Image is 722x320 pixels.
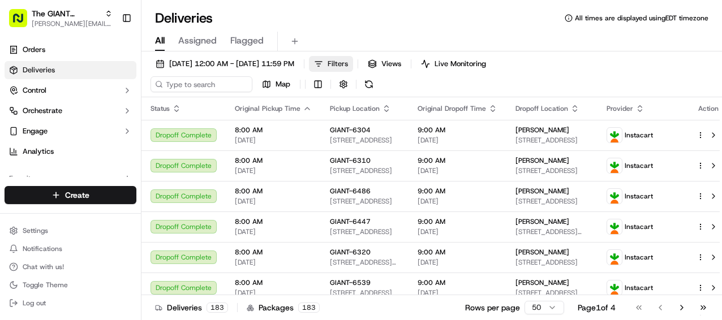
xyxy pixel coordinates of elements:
a: Deliveries [5,61,136,79]
button: Map [257,76,295,92]
span: 8:00 AM [235,156,312,165]
span: Instacart [625,131,653,140]
span: [STREET_ADDRESS] [330,288,399,297]
span: [DATE] [418,197,497,206]
span: All [155,34,165,47]
button: Filters [309,56,353,72]
span: Original Pickup Time [235,104,300,113]
span: Instacart [625,222,653,231]
a: 💻API Documentation [91,159,186,180]
div: Deliveries [155,302,228,313]
button: Chat with us! [5,259,136,275]
span: Pickup Location [330,104,380,113]
span: Create [65,189,89,201]
span: [PERSON_NAME] [515,187,569,196]
span: Engage [23,126,48,136]
span: [STREET_ADDRESS] [515,288,588,297]
span: [STREET_ADDRESS] [515,166,588,175]
span: [DATE] 12:00 AM - [DATE] 11:59 PM [169,59,294,69]
span: GIANT-6486 [330,187,371,196]
span: Dropoff Location [515,104,568,113]
div: Action [697,104,720,113]
span: [DATE] [235,258,312,267]
span: GIANT-6447 [330,217,371,226]
input: Got a question? Start typing here... [29,73,204,85]
span: 9:00 AM [418,278,497,287]
span: API Documentation [107,164,182,175]
button: Create [5,186,136,204]
button: Toggle Theme [5,277,136,293]
span: [PERSON_NAME] [515,126,569,135]
span: Status [151,104,170,113]
span: 8:00 AM [235,278,312,287]
span: Original Dropoff Time [418,104,486,113]
button: Refresh [361,76,377,92]
span: Toggle Theme [23,280,68,289]
div: Favorites [5,170,136,188]
span: Chat with us! [23,262,64,271]
button: Orchestrate [5,102,136,120]
span: [STREET_ADDRESS] [330,227,399,236]
a: Powered byPylon [80,191,137,200]
span: [STREET_ADDRESS][PERSON_NAME][DEMOGRAPHIC_DATA] [515,227,588,236]
span: Instacart [625,283,653,292]
span: [DATE] [235,227,312,236]
span: [STREET_ADDRESS] [330,197,399,206]
span: Log out [23,299,46,308]
input: Type to search [151,76,252,92]
div: We're available if you need us! [38,119,143,128]
span: All times are displayed using EDT timezone [575,14,708,23]
button: Views [363,56,406,72]
span: [DATE] [235,197,312,206]
button: [PERSON_NAME][EMAIL_ADDRESS][PERSON_NAME][DOMAIN_NAME] [32,19,113,28]
span: 8:00 AM [235,126,312,135]
div: Packages [247,302,320,313]
span: [PERSON_NAME] [515,248,569,257]
span: [DATE] [418,258,497,267]
a: Orders [5,41,136,59]
span: 8:00 AM [235,217,312,226]
span: Analytics [23,146,54,157]
span: [STREET_ADDRESS][PERSON_NAME][PERSON_NAME] [330,258,399,267]
p: Welcome 👋 [11,45,206,63]
button: Start new chat [192,111,206,125]
span: 8:00 AM [235,187,312,196]
span: Map [276,79,290,89]
span: 9:00 AM [418,156,497,165]
span: Orders [23,45,45,55]
span: Views [381,59,401,69]
span: [DATE] [418,166,497,175]
span: GIANT-6310 [330,156,371,165]
img: profile_instacart_ahold_partner.png [607,280,622,295]
span: [DATE] [235,288,312,297]
span: [STREET_ADDRESS] [515,258,588,267]
span: 9:00 AM [418,248,497,257]
div: 📗 [11,165,20,174]
button: Settings [5,223,136,239]
span: [STREET_ADDRESS] [515,136,588,145]
img: profile_instacart_ahold_partner.png [607,219,622,234]
button: Live Monitoring [416,56,491,72]
span: [STREET_ADDRESS] [515,197,588,206]
span: [PERSON_NAME] [515,217,569,226]
h1: Deliveries [155,9,213,27]
span: Provider [607,104,633,113]
span: Flagged [230,34,264,47]
a: Analytics [5,142,136,161]
div: Page 1 of 4 [578,302,616,313]
span: Knowledge Base [23,164,87,175]
span: GIANT-6320 [330,248,371,257]
span: 9:00 AM [418,217,497,226]
div: 183 [207,302,228,313]
button: The GIANT Company [32,8,100,19]
span: 8:00 AM [235,248,312,257]
span: Deliveries [23,65,55,75]
div: 💻 [96,165,105,174]
span: [PERSON_NAME] [515,278,569,287]
span: Instacart [625,161,653,170]
img: Nash [11,11,34,34]
span: GIANT-6539 [330,278,371,287]
a: 📗Knowledge Base [7,159,91,180]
